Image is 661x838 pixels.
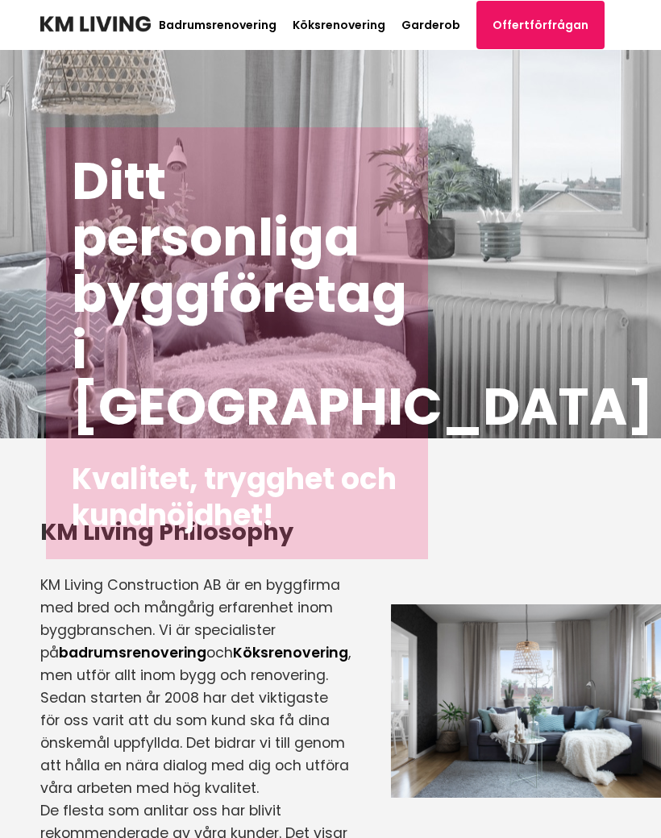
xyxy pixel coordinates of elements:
[159,17,276,33] a: Badrumsrenovering
[40,16,151,32] img: KM Living
[476,1,605,49] a: Offertförfrågan
[40,687,351,799] p: Sedan starten år 2008 har det viktigaste för oss varit att du som kund ska få dina önskemål uppfy...
[72,153,402,435] h1: Ditt personliga byggföretag i [GEOGRAPHIC_DATA]
[40,574,351,687] p: KM Living Construction AB är en byggfirma med bred och mångårig erfarenhet inom byggbranschen. Vi...
[40,516,351,548] h3: KM Living Philosophy
[293,17,385,33] a: Köksrenovering
[72,461,402,533] h2: Kvalitet, trygghet och kundnöjdhet!
[401,17,460,33] a: Garderob
[59,643,206,662] a: badrumsrenovering
[233,643,348,662] a: Köksrenovering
